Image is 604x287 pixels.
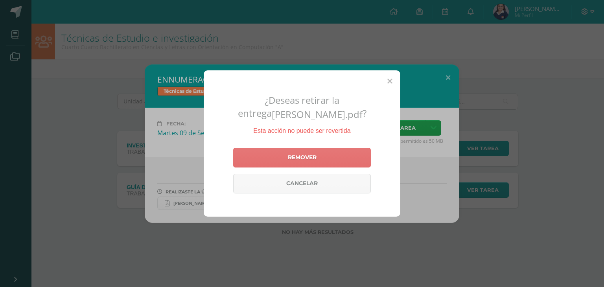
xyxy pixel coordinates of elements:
[253,127,350,134] span: Esta acción no puede ser revertida
[233,148,371,167] a: Remover
[387,76,392,86] span: Close (Esc)
[272,108,363,121] span: [PERSON_NAME].pdf
[233,174,371,193] a: Cancelar
[213,94,391,121] h2: ¿Deseas retirar la entrega ?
